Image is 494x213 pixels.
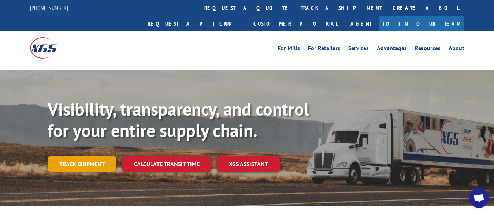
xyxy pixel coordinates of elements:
[48,156,116,172] a: Track shipment
[248,16,343,31] a: Customer Portal
[308,45,340,53] a: For Retailers
[379,16,464,31] a: Join Our Team
[142,16,248,31] a: Request a pickup
[377,45,407,53] a: Advantages
[122,156,211,172] a: Calculate transit time
[278,45,300,53] a: For Mills
[48,98,309,142] b: Visibility, transparency, and control for your entire supply chain.
[348,45,369,53] a: Services
[449,45,464,53] a: About
[343,16,379,31] a: Agent
[415,45,441,53] a: Resources
[30,4,68,11] a: [PHONE_NUMBER]
[469,188,489,208] a: Open chat
[217,156,280,172] a: XGS ASSISTANT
